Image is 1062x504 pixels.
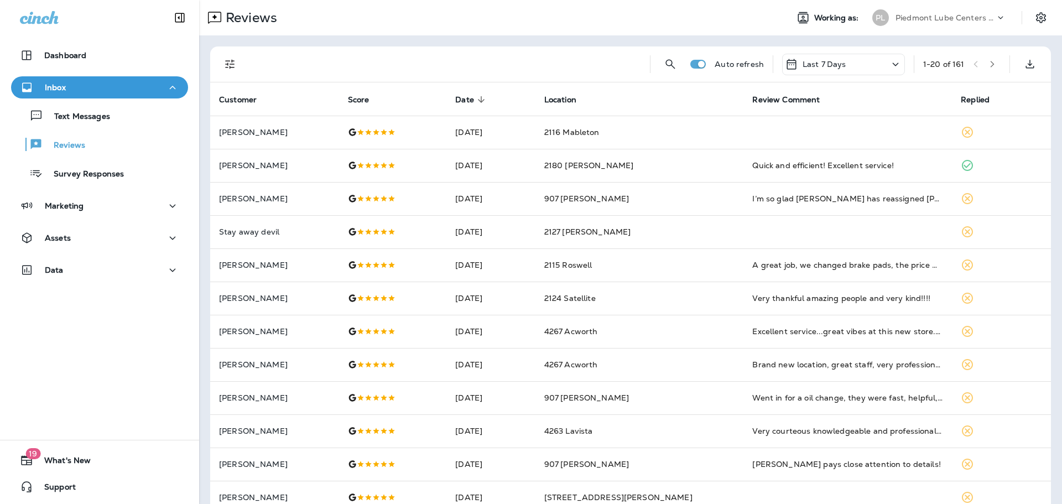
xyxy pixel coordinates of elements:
div: PL [872,9,889,26]
span: Score [348,95,369,105]
span: 4267 Acworth [544,360,598,370]
span: Review Comment [752,95,820,105]
span: Date [455,95,474,105]
p: [PERSON_NAME] [219,360,330,369]
p: Auto refresh [715,60,764,69]
p: Text Messages [43,112,110,122]
button: Text Messages [11,104,188,127]
span: Date [455,95,488,105]
td: [DATE] [446,381,535,414]
td: [DATE] [446,149,535,182]
span: 2124 Satellite [544,293,596,303]
td: [DATE] [446,348,535,381]
span: 2115 Roswell [544,260,592,270]
p: [PERSON_NAME] [219,194,330,203]
p: Marketing [45,201,84,210]
p: Piedmont Lube Centers LLC [896,13,995,22]
p: Survey Responses [43,169,124,180]
button: 19What's New [11,449,188,471]
td: [DATE] [446,448,535,481]
button: Search Reviews [659,53,681,75]
span: What's New [33,456,91,469]
td: [DATE] [446,248,535,282]
div: Excellent service...great vibes at this new store.* There's even a woman doing oil changes; very ... [752,326,943,337]
td: [DATE] [446,116,535,149]
p: [PERSON_NAME] [219,393,330,402]
div: Quick and efficient! Excellent service! [752,160,943,171]
p: Reviews [221,9,277,26]
div: Very thankful amazing people and very kind!!!! [752,293,943,304]
p: Inbox [45,83,66,92]
span: [STREET_ADDRESS][PERSON_NAME] [544,492,693,502]
p: Data [45,266,64,274]
div: Brand new location, great staff, very professional , shout out to my technician Brian, very court... [752,359,943,370]
span: 907 [PERSON_NAME] [544,393,629,403]
div: A great job, we changed brake pads, the price was very reasonable and the guys were very friendly... [752,259,943,271]
span: 2127 [PERSON_NAME] [544,227,631,237]
p: Stay away devil [219,227,330,236]
div: Pablo pays close attention to details! [752,459,943,470]
td: [DATE] [446,282,535,315]
div: 1 - 20 of 161 [923,60,965,69]
p: Assets [45,233,71,242]
p: [PERSON_NAME] [219,427,330,435]
button: Data [11,259,188,281]
span: Replied [961,95,990,105]
span: Score [348,95,384,105]
span: 2180 [PERSON_NAME] [544,160,634,170]
p: [PERSON_NAME] [219,493,330,502]
button: Marketing [11,195,188,217]
button: Collapse Sidebar [164,7,195,29]
p: Reviews [43,141,85,151]
span: 2116 Mableton [544,127,600,137]
div: I’m so glad Jiffy Lube has reassigned Pablo to the Peachtree Pkwy store. It was a much needed upg... [752,193,943,204]
button: Survey Responses [11,162,188,185]
span: 907 [PERSON_NAME] [544,459,629,469]
p: [PERSON_NAME] [219,460,330,469]
button: Assets [11,227,188,249]
td: [DATE] [446,414,535,448]
td: [DATE] [446,182,535,215]
p: Dashboard [44,51,86,60]
span: Working as: [814,13,861,23]
div: Went in for a oil change, they were fast, helpful, and knew exactly what I needed. [752,392,943,403]
button: Reviews [11,133,188,156]
p: Last 7 Days [803,60,846,69]
span: 907 [PERSON_NAME] [544,194,629,204]
p: [PERSON_NAME] [219,128,330,137]
p: [PERSON_NAME] [219,161,330,170]
span: 4267 Acworth [544,326,598,336]
span: Support [33,482,76,496]
td: [DATE] [446,215,535,248]
button: Support [11,476,188,498]
button: Inbox [11,76,188,98]
button: Export as CSV [1019,53,1041,75]
span: Customer [219,95,257,105]
button: Filters [219,53,241,75]
span: Review Comment [752,95,834,105]
button: Settings [1031,8,1051,28]
td: [DATE] [446,315,535,348]
span: Location [544,95,591,105]
span: Replied [961,95,1004,105]
p: [PERSON_NAME] [219,294,330,303]
button: Dashboard [11,44,188,66]
p: [PERSON_NAME] [219,261,330,269]
span: Location [544,95,576,105]
span: Customer [219,95,271,105]
p: [PERSON_NAME] [219,327,330,336]
div: Very courteous knowledgeable and professional. Service was fast and great! Shout out to Evan!! Al... [752,425,943,437]
span: 4263 Lavista [544,426,593,436]
span: 19 [25,448,40,459]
